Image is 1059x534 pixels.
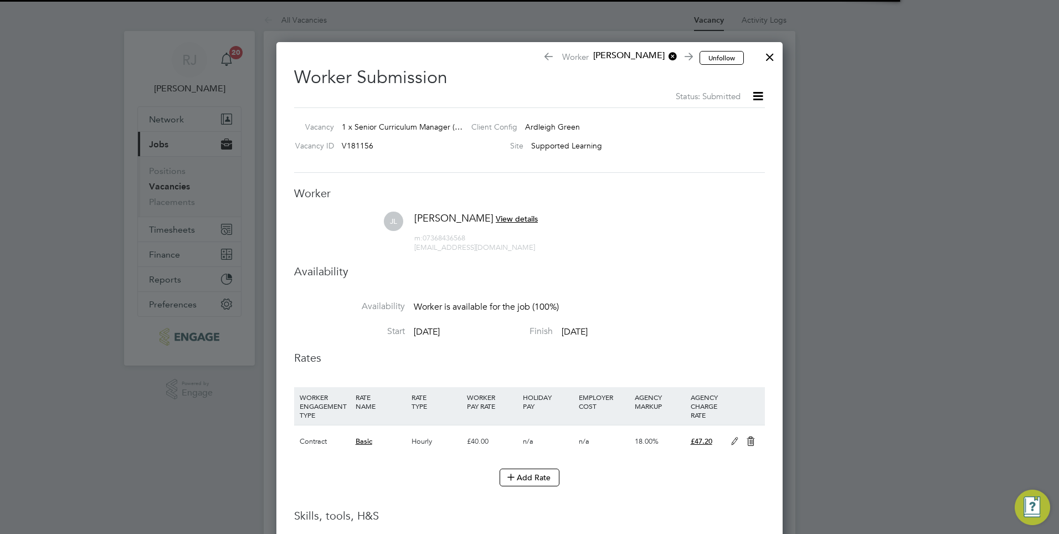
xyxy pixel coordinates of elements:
button: Add Rate [500,469,559,486]
span: [PERSON_NAME] [414,212,493,224]
span: V181156 [342,141,373,151]
span: m: [414,233,423,243]
span: 07368436568 [414,233,465,243]
span: 1 x Senior Curriculum Manager (… [342,122,462,132]
div: £40.00 [464,425,520,458]
div: EMPLOYER COST [576,387,632,416]
span: Worker [543,50,691,65]
div: AGENCY CHARGE RATE [688,387,725,425]
h3: Skills, tools, H&S [294,509,765,523]
div: AGENCY MARKUP [632,387,688,416]
div: WORKER ENGAGEMENT TYPE [297,387,353,425]
span: Status: Submitted [676,91,741,101]
h3: Availability [294,264,765,279]
label: Site [462,141,523,151]
span: Worker is available for the job (100%) [414,301,559,312]
label: Vacancy [290,122,334,132]
span: n/a [579,437,589,446]
div: Hourly [409,425,465,458]
span: [PERSON_NAME] [589,50,677,62]
span: [DATE] [562,326,588,337]
h3: Rates [294,351,765,365]
span: Basic [356,437,372,446]
div: WORKER PAY RATE [464,387,520,416]
label: Start [294,326,405,337]
span: Supported Learning [531,141,602,151]
label: Vacancy ID [290,141,334,151]
label: Client Config [462,122,517,132]
h2: Worker Submission [294,58,765,103]
h3: Worker [294,186,765,201]
div: RATE NAME [353,387,409,416]
label: Finish [442,326,553,337]
div: HOLIDAY PAY [520,387,576,416]
span: JL [384,212,403,231]
span: View details [496,214,538,224]
label: Availability [294,301,405,312]
span: £47.20 [691,437,712,446]
span: [EMAIL_ADDRESS][DOMAIN_NAME] [414,243,535,252]
span: [DATE] [414,326,440,337]
div: RATE TYPE [409,387,465,416]
div: Contract [297,425,353,458]
button: Unfollow [700,51,744,65]
span: 18.00% [635,437,659,446]
span: n/a [523,437,533,446]
button: Engage Resource Center [1015,490,1050,525]
span: Ardleigh Green [525,122,580,132]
